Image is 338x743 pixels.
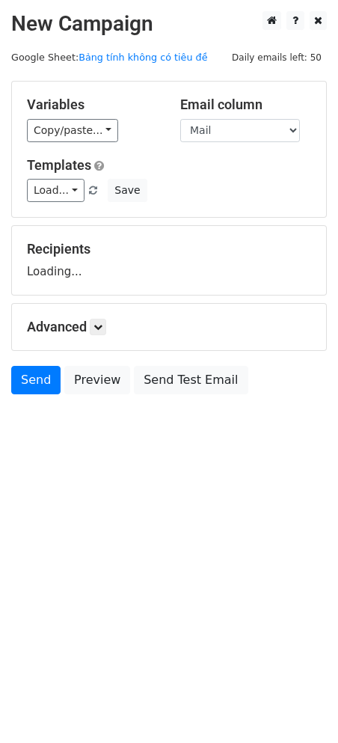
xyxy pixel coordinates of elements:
[11,11,327,37] h2: New Campaign
[11,366,61,394] a: Send
[27,319,311,335] h5: Advanced
[227,49,327,66] span: Daily emails left: 50
[27,119,118,142] a: Copy/paste...
[79,52,207,63] a: Bảng tính không có tiêu đề
[180,97,311,113] h5: Email column
[108,179,147,202] button: Save
[11,52,208,63] small: Google Sheet:
[227,52,327,63] a: Daily emails left: 50
[27,241,311,280] div: Loading...
[27,97,158,113] h5: Variables
[134,366,248,394] a: Send Test Email
[27,241,311,257] h5: Recipients
[27,179,84,202] a: Load...
[64,366,130,394] a: Preview
[27,157,91,173] a: Templates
